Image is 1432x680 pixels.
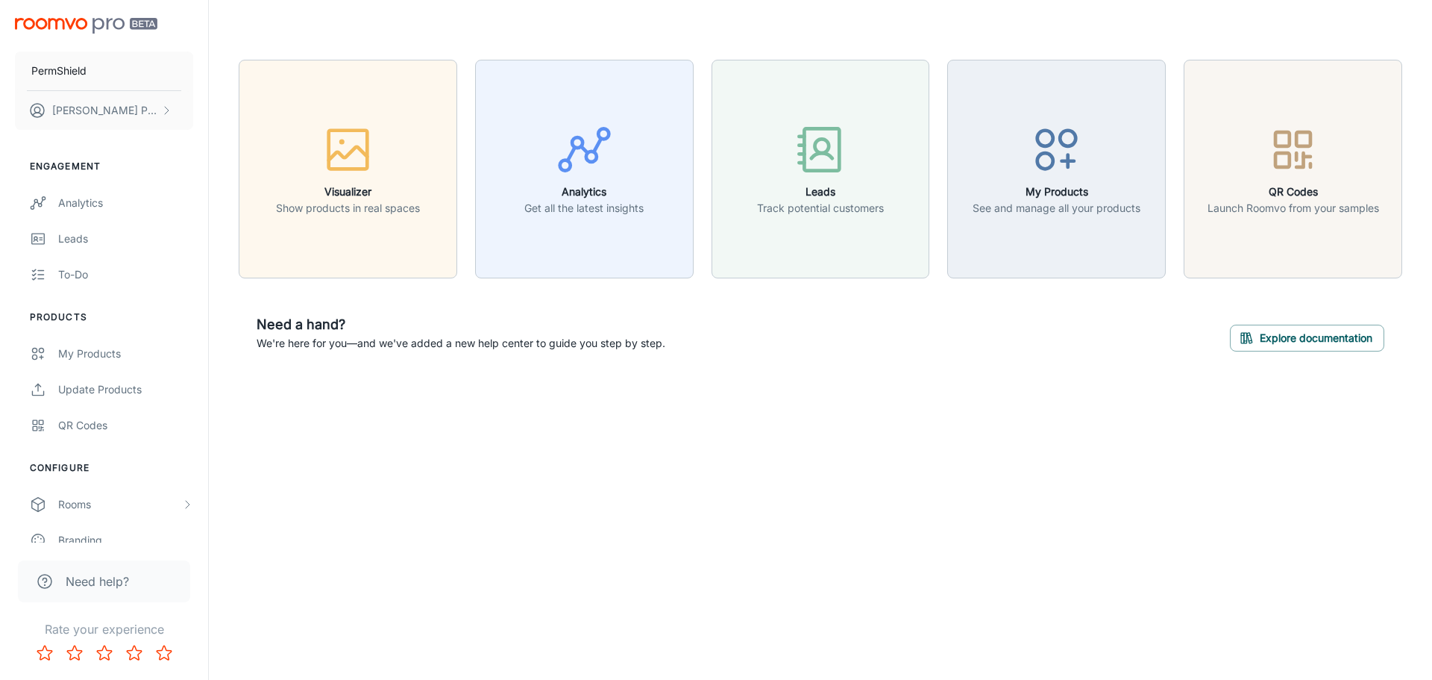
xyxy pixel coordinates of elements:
h6: Leads [757,184,884,200]
h6: Visualizer [276,184,420,200]
div: Leads [58,231,193,247]
p: Launch Roomvo from your samples [1208,200,1379,216]
div: My Products [58,346,193,362]
div: QR Codes [58,417,193,434]
div: Update Products [58,381,193,398]
button: PermShield [15,52,193,90]
button: VisualizerShow products in real spaces [239,60,457,278]
p: PermShield [31,63,87,79]
a: Explore documentation [1230,329,1384,344]
button: QR CodesLaunch Roomvo from your samples [1184,60,1402,278]
p: Get all the latest insights [524,200,644,216]
button: AnalyticsGet all the latest insights [475,60,694,278]
a: AnalyticsGet all the latest insights [475,160,694,175]
a: QR CodesLaunch Roomvo from your samples [1184,160,1402,175]
img: Roomvo PRO Beta [15,18,157,34]
div: Analytics [58,195,193,211]
a: LeadsTrack potential customers [712,160,930,175]
button: My ProductsSee and manage all your products [947,60,1166,278]
h6: Analytics [524,184,644,200]
h6: Need a hand? [257,314,665,335]
button: Explore documentation [1230,325,1384,352]
p: We're here for you—and we've added a new help center to guide you step by step. [257,335,665,352]
button: LeadsTrack potential customers [712,60,930,278]
h6: My Products [973,184,1140,200]
button: [PERSON_NAME] Paiva [15,91,193,130]
p: Show products in real spaces [276,200,420,216]
p: See and manage all your products [973,200,1140,216]
h6: QR Codes [1208,184,1379,200]
div: To-do [58,266,193,283]
p: [PERSON_NAME] Paiva [52,102,157,119]
p: Track potential customers [757,200,884,216]
a: My ProductsSee and manage all your products [947,160,1166,175]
